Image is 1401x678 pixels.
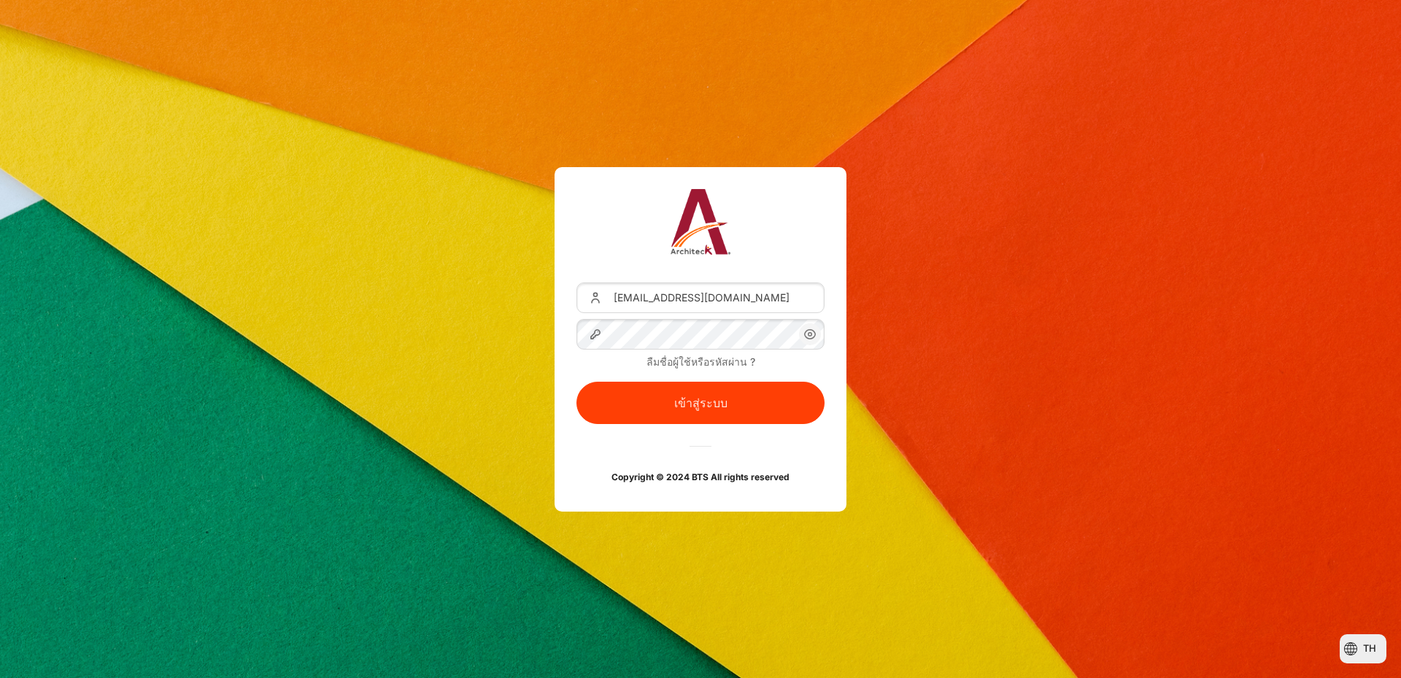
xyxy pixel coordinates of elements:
[671,189,731,255] img: Architeck
[647,355,755,368] a: ลืมชื่อผู้ใช้หรือรหัสผ่าน ?
[576,282,825,313] input: ชื่อผู้ใช้
[1340,634,1386,663] button: Languages
[1363,642,1376,656] span: th
[576,382,825,424] button: เข้าสู่ระบบ
[611,471,790,482] strong: Copyright © 2024 BTS All rights reserved
[671,189,731,261] a: Architeck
